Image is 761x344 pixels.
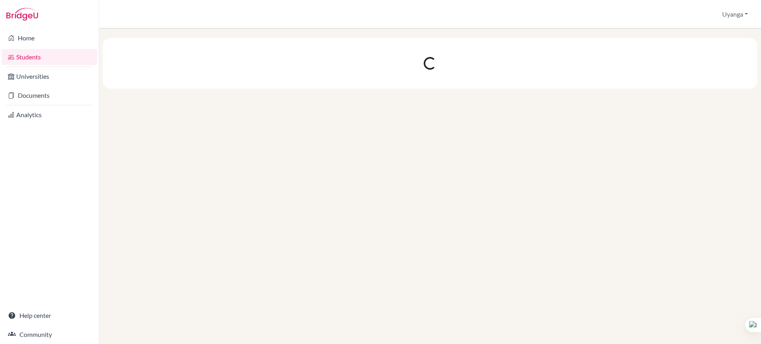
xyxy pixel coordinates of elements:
[719,7,751,22] button: Uyanga
[2,308,97,323] a: Help center
[6,8,38,21] img: Bridge-U
[2,327,97,342] a: Community
[2,68,97,84] a: Universities
[2,87,97,103] a: Documents
[2,49,97,65] a: Students
[2,30,97,46] a: Home
[2,107,97,123] a: Analytics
